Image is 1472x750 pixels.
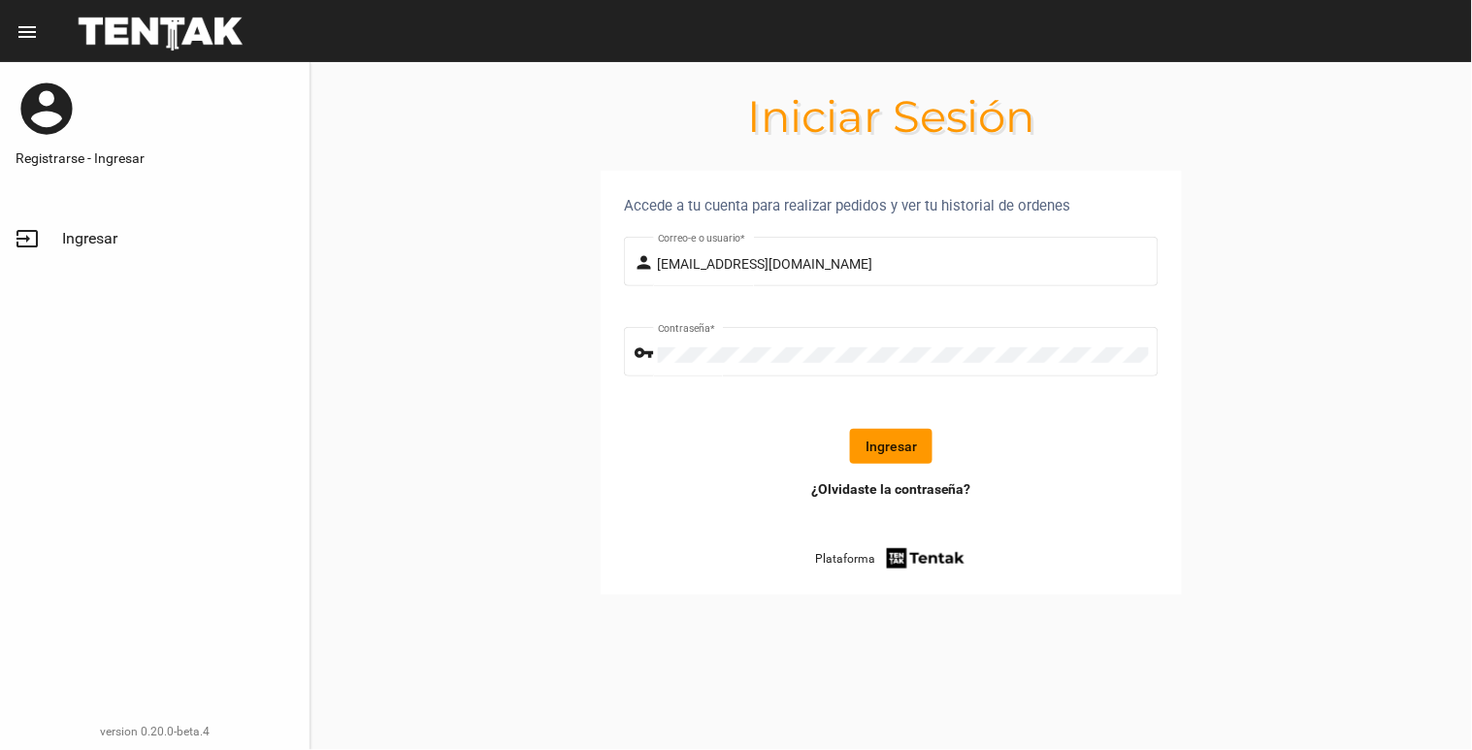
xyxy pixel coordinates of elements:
h1: Iniciar Sesión [311,101,1472,132]
button: Ingresar [850,429,932,464]
mat-icon: input [16,227,39,250]
mat-icon: person [635,251,658,275]
a: ¿Olvidaste la contraseña? [811,479,971,499]
div: version 0.20.0-beta.4 [16,722,294,741]
mat-icon: menu [16,20,39,44]
span: Plataforma [815,549,875,569]
span: Ingresar [62,229,117,248]
div: Accede a tu cuenta para realizar pedidos y ver tu historial de ordenes [624,194,1159,217]
mat-icon: account_circle [16,78,78,140]
mat-icon: vpn_key [635,342,658,365]
a: Registrarse - Ingresar [16,148,294,168]
img: tentak-firm.png [884,545,967,571]
a: Plataforma [815,545,967,571]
